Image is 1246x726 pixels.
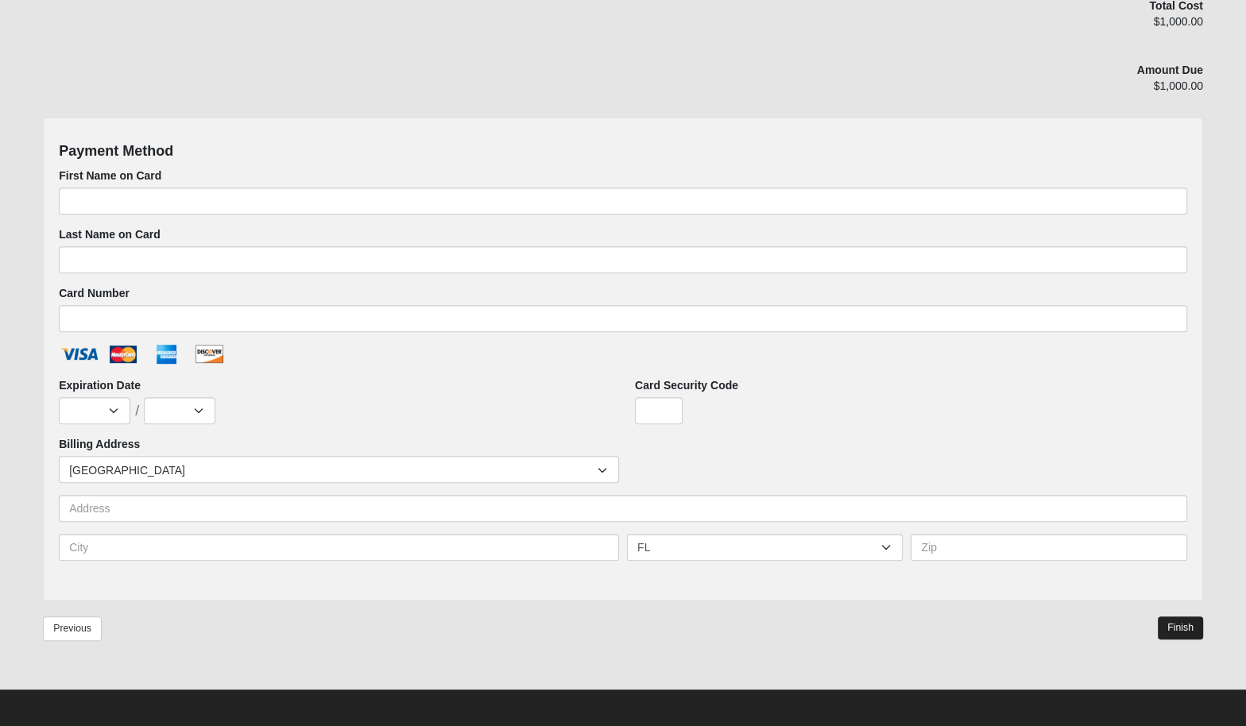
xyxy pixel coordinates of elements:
span: / [135,404,139,418]
div: $1,000.00 [832,78,1203,105]
label: First Name on Card [59,168,161,183]
label: Card Number [59,285,130,301]
input: Address [59,495,1187,522]
h4: Payment Method [59,143,1187,160]
a: Finish [1158,616,1203,639]
label: Amount Due [1137,62,1203,78]
span: [GEOGRAPHIC_DATA] [69,457,598,484]
a: Previous [43,616,102,641]
label: Card Security Code [635,377,738,393]
label: Expiration Date [59,377,141,393]
label: Billing Address [59,436,140,452]
label: Last Name on Card [59,226,161,242]
div: $1,000.00 [832,14,1203,41]
input: Zip [911,534,1186,561]
input: City [59,534,619,561]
